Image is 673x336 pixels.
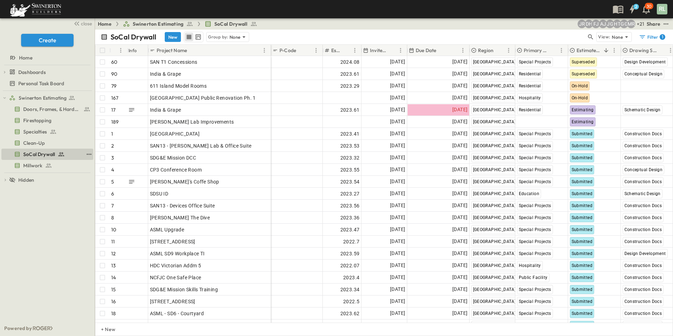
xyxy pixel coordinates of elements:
p: 17 [111,106,115,113]
span: [DATE] [390,201,405,210]
div: Share [647,20,660,27]
span: SAN13 - [PERSON_NAME] Lab & Office Suite [150,142,252,149]
span: [DATE] [452,166,467,174]
span: Schematic Design [624,107,661,112]
p: 60 [111,58,117,66]
span: [DATE] [390,249,405,257]
button: RL [656,3,668,15]
div: Info [128,41,137,60]
button: Sort [602,46,610,54]
span: [GEOGRAPHIC_DATA] [473,263,516,268]
span: [DATE] [390,189,405,198]
p: 11 [111,238,115,245]
span: Schematic Design [624,191,661,196]
p: SoCal Drywall [111,32,156,42]
p: Estimate Number [331,47,341,54]
span: Residential [519,107,541,112]
p: 189 [111,118,119,125]
span: 2022.07 [340,262,360,269]
span: SoCal Drywall [23,151,55,158]
span: [DATE] [452,261,467,269]
span: [DATE] [390,70,405,78]
img: 6c363589ada0b36f064d841b69d3a419a338230e66bb0a533688fa5cc3e9e735.png [8,2,63,17]
span: Special Projects [519,287,551,292]
p: View: [598,33,610,41]
span: Conceptual Design [624,71,663,76]
span: India & Grape [150,106,181,113]
span: Superseded [572,71,595,76]
span: Construction Docs [624,239,662,244]
span: [DATE] [390,118,405,126]
button: Menu [557,46,566,55]
span: Special Projects [519,179,551,184]
h6: 1 [662,34,663,40]
span: Construction Docs [624,203,662,208]
p: 5 [111,178,114,185]
span: [DATE] [390,225,405,234]
span: [DATE] [390,94,405,102]
span: 2022.5 [343,298,359,305]
p: + New [101,326,105,333]
span: [DATE] [390,309,405,317]
span: SDSU ID [150,190,169,197]
a: Clean-Up [1,138,92,148]
span: Construction Docs [624,155,662,160]
span: 2023.62 [340,310,360,317]
span: 2023.56 [340,202,360,209]
button: Menu [396,46,405,55]
div: Meghana Raj (meghana.raj@swinerton.com) [627,20,635,28]
span: Clean-Up [23,139,45,147]
span: 2023.61 [340,70,360,77]
span: [DATE] [452,142,467,150]
p: 90 [111,70,117,77]
span: ASML SD9 Workplace TI [150,250,205,257]
span: [GEOGRAPHIC_DATA] [473,179,516,184]
span: Doors, Frames, & Hardware [23,106,81,113]
span: Construction Docs [624,311,662,316]
span: [PERSON_NAME]'s Coffe Shop [150,178,219,185]
span: Construction Docs [624,287,662,292]
p: 1 [111,130,113,137]
span: Special Projects [519,299,551,304]
span: Conceptual Design [624,167,663,172]
div: Millworktest [1,160,93,171]
span: [DATE] [452,321,467,329]
span: [GEOGRAPHIC_DATA] [473,71,516,76]
span: Special Projects [519,143,551,148]
span: ASML Upgrade [150,226,184,233]
span: [GEOGRAPHIC_DATA] [473,299,516,304]
p: 2 [111,142,114,149]
p: Group by: [208,33,228,41]
span: Special Projects [519,203,551,208]
div: Firestoppingtest [1,115,93,126]
span: [DATE] [452,130,467,138]
span: Hospitality [519,95,541,100]
span: [DATE] [452,297,467,305]
span: Construction Docs [624,131,662,136]
span: [GEOGRAPHIC_DATA] [473,215,516,220]
button: Sort [343,46,351,54]
span: 2023.54 [340,178,360,185]
p: 15 [111,286,116,293]
p: 6 [111,190,114,197]
a: Millwork [1,161,92,170]
div: table view [184,32,203,42]
span: Submitted [572,191,593,196]
span: Education [519,191,540,196]
p: Due Date [416,47,436,54]
div: Daryll Hayward (daryll.hayward@swinerton.com) [585,20,593,28]
p: Region [478,47,493,54]
p: 3 [111,154,114,161]
a: Specialties [1,127,92,137]
p: 14 [111,274,116,281]
p: 167 [111,94,119,101]
span: Home [19,54,32,61]
button: close [71,18,93,28]
span: [DATE] [390,82,405,90]
span: [DATE] [390,261,405,269]
span: [DATE] [452,213,467,222]
span: On-Hold [572,83,588,88]
span: Estimating [572,119,594,124]
span: 2023.4 [343,274,359,281]
span: Submitted [572,155,593,160]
